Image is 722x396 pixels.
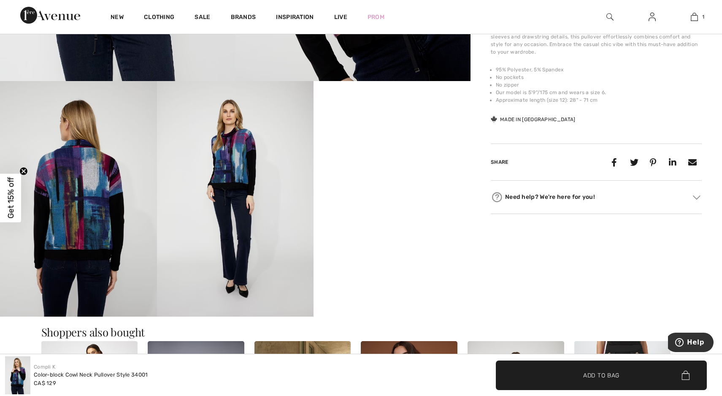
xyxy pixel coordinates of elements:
span: Get 15% off [6,177,16,219]
img: Color-block Cowl Neck Pullover Style 34001. 4 [157,81,314,316]
div: Need help? We're here for you! [491,191,702,203]
span: Add to Bag [583,371,619,380]
li: 95% Polyester, 5% Spandex [496,66,702,73]
img: search the website [606,12,614,22]
div: Made in [GEOGRAPHIC_DATA] [491,116,576,123]
a: Sale [195,14,210,22]
a: Live [334,13,347,22]
button: Add to Bag [496,361,707,390]
a: Prom [368,13,384,22]
li: No pockets [496,73,702,81]
li: Approximate length (size 12): 28" - 71 cm [496,96,702,104]
video: Your browser does not support the video tag. [314,81,471,160]
img: Bag.svg [681,371,690,380]
li: Our model is 5'9"/175 cm and wears a size 6. [496,89,702,96]
img: Arrow2.svg [693,195,700,200]
img: My Info [649,12,656,22]
img: Color-block Cowl Neck Pullover Style 34001 [5,356,30,394]
img: 1ère Avenue [20,7,80,24]
span: CA$ 129 [34,380,56,386]
a: 1 [673,12,715,22]
a: New [111,14,124,22]
li: No zipper [496,81,702,89]
span: Inspiration [276,14,314,22]
div: Color-block Cowl Neck Pullover Style 34001 [34,371,148,379]
a: Compli K [34,364,55,370]
a: Sign In [642,12,663,22]
button: Close teaser [19,167,28,176]
h3: Shoppers also bought [41,327,681,338]
iframe: Opens a widget where you can find more information [668,333,714,354]
img: My Bag [691,12,698,22]
span: Share [491,159,508,165]
a: Clothing [144,14,174,22]
a: Brands [231,14,256,22]
span: 1 [702,13,704,21]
